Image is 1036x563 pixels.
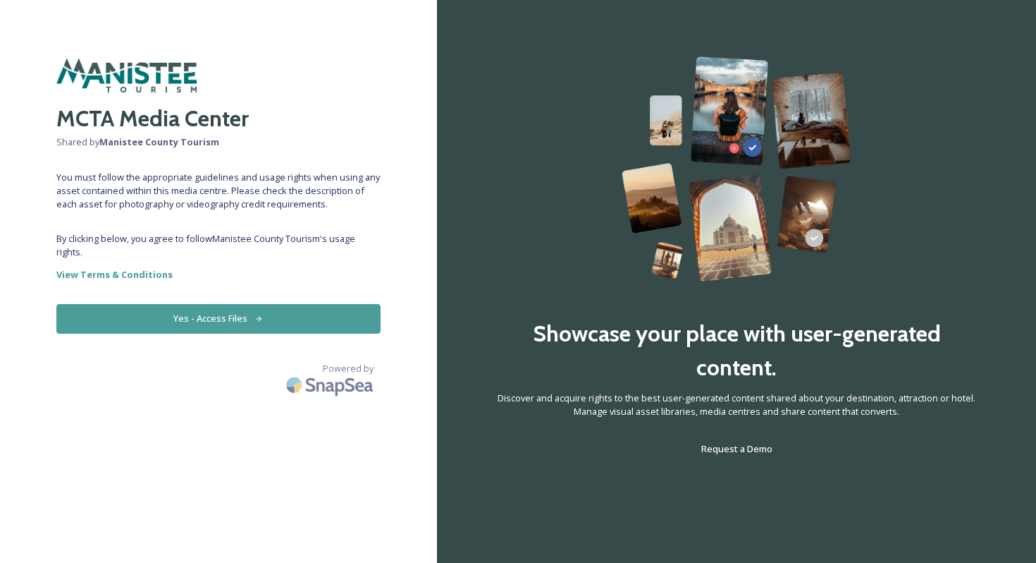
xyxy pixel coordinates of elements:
a: Request a Demo [701,440,772,457]
h2: MCTA Media Center [56,102,381,135]
img: manisteetourism-webheader.png [56,56,197,95]
button: Yes - Access Files [56,304,381,333]
span: Request a Demo [701,442,772,455]
span: Discover and acquire rights to the best user-generated content shared about your destination, att... [493,392,980,418]
img: SnapSea Logo [282,368,381,401]
span: You must follow the appropriate guidelines and usage rights when using any asset contained within... [56,171,381,212]
strong: View Terms & Conditions [56,268,173,281]
span: Shared by [56,135,381,149]
a: View Terms & Conditions [56,266,381,283]
strong: Manistee County Tourism [99,135,219,148]
img: 63b42ca75bacad526042e722_Group%20154-p-800.png [622,56,851,281]
span: By clicking below, you agree to follow Manistee County Tourism 's usage rights. [56,232,381,259]
h2: Showcase your place with user-generated content. [493,317,980,385]
span: Powered by [323,362,374,375]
